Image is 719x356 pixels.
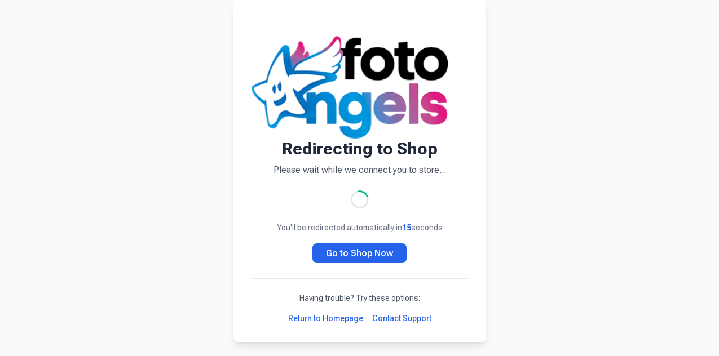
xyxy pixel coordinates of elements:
p: Please wait while we connect you to store... [252,163,468,177]
a: Return to Homepage [288,313,363,324]
a: Contact Support [372,313,431,324]
span: 15 [402,223,411,232]
a: Go to Shop Now [312,243,407,263]
p: Having trouble? Try these options: [252,292,468,304]
h1: Redirecting to Shop [252,139,468,159]
p: You'll be redirected automatically in seconds [252,222,468,233]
